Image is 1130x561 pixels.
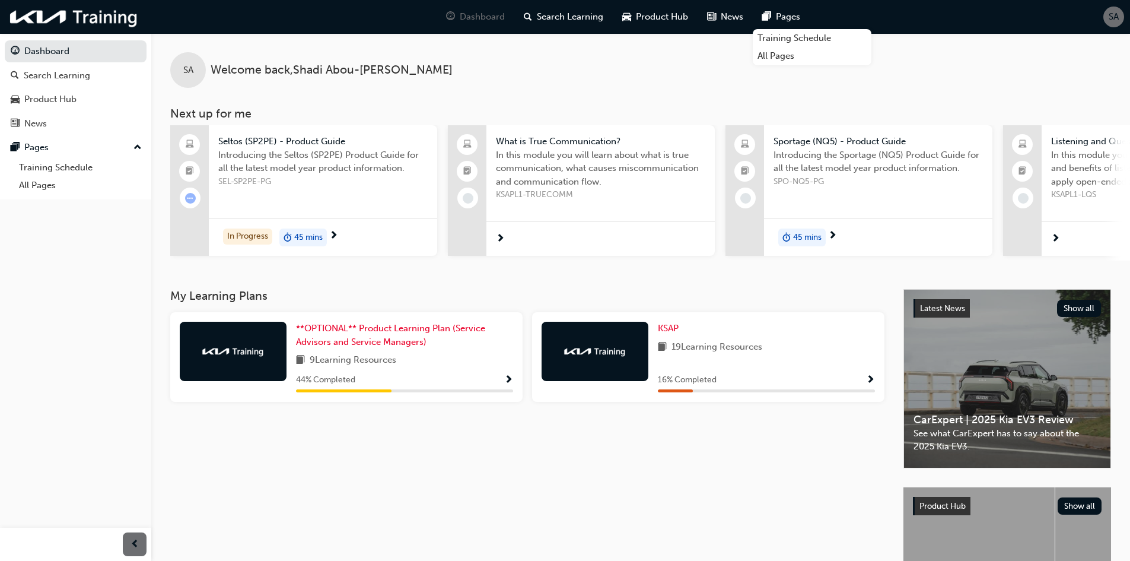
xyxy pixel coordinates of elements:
[11,71,19,81] span: search-icon
[636,10,688,24] span: Product Hub
[776,10,800,24] span: Pages
[130,537,139,552] span: prev-icon
[753,5,810,29] a: pages-iconPages
[6,5,142,29] img: kia-training
[774,135,983,148] span: Sportage (NQ5) - Product Guide
[170,125,437,256] a: Seltos (SP2PE) - Product GuideIntroducing the Seltos (SP2PE) Product Guide for all the latest mod...
[658,322,683,335] a: KSAP
[24,93,77,106] div: Product Hub
[5,65,147,87] a: Search Learning
[185,193,196,204] span: learningRecordVerb_ATTEMPT-icon
[5,88,147,110] a: Product Hub
[11,142,20,153] span: pages-icon
[866,373,875,388] button: Show Progress
[1018,193,1029,204] span: learningRecordVerb_NONE-icon
[537,10,603,24] span: Search Learning
[774,175,983,189] span: SPO-NQ5-PG
[741,137,749,153] span: laptop-icon
[183,64,193,77] span: SA
[24,117,47,131] div: News
[151,107,1130,121] h3: Next up for me
[463,137,472,153] span: laptop-icon
[437,5,514,29] a: guage-iconDashboard
[24,141,49,154] div: Pages
[133,140,142,156] span: up-icon
[11,46,20,57] span: guage-icon
[658,373,717,387] span: 16 % Completed
[496,234,505,245] span: next-icon
[622,9,631,24] span: car-icon
[296,373,355,387] span: 44 % Completed
[903,289,1111,468] a: Latest NewsShow allCarExpert | 2025 Kia EV3 ReviewSee what CarExpert has to say about the 2025 Ki...
[913,413,1101,427] span: CarExpert | 2025 Kia EV3 Review
[725,125,992,256] a: Sportage (NQ5) - Product GuideIntroducing the Sportage (NQ5) Product Guide for all the latest mod...
[284,230,292,245] span: duration-icon
[671,340,762,355] span: 19 Learning Resources
[5,113,147,135] a: News
[1109,10,1119,24] span: SA
[913,427,1101,454] span: See what CarExpert has to say about the 2025 Kia EV3.
[1103,7,1124,27] button: SA
[1018,137,1027,153] span: laptop-icon
[186,164,194,179] span: booktick-icon
[296,322,513,348] a: **OPTIONAL** Product Learning Plan (Service Advisors and Service Managers)
[24,69,90,83] div: Search Learning
[223,229,272,245] div: In Progress
[658,323,679,334] span: KSAP
[5,40,147,62] a: Dashboard
[294,231,323,245] span: 45 mins
[14,176,147,195] a: All Pages
[613,5,698,29] a: car-iconProduct Hub
[496,148,705,189] span: In this module you will learn about what is true communication, what causes miscommunication and ...
[446,9,455,24] span: guage-icon
[496,188,705,202] span: KSAPL1-TRUECOMM
[5,137,147,159] button: Pages
[218,135,428,148] span: Seltos (SP2PE) - Product Guide
[698,5,753,29] a: news-iconNews
[200,346,266,357] img: kia-training
[793,231,822,245] span: 45 mins
[463,164,472,179] span: booktick-icon
[866,375,875,386] span: Show Progress
[524,9,532,24] span: search-icon
[1051,234,1060,245] span: next-icon
[782,230,791,245] span: duration-icon
[741,164,749,179] span: booktick-icon
[504,373,513,388] button: Show Progress
[562,346,628,357] img: kia-training
[1057,300,1102,317] button: Show all
[753,29,871,47] a: Training Schedule
[913,299,1101,318] a: Latest NewsShow all
[14,159,147,177] a: Training Schedule
[218,175,428,189] span: SEL-SP2PE-PG
[5,38,147,137] button: DashboardSearch LearningProduct HubNews
[504,375,513,386] span: Show Progress
[774,148,983,175] span: Introducing the Sportage (NQ5) Product Guide for all the latest model year product information.
[460,10,505,24] span: Dashboard
[753,47,871,65] a: All Pages
[707,9,716,24] span: news-icon
[329,231,338,242] span: next-icon
[913,497,1102,516] a: Product HubShow all
[658,340,667,355] span: book-icon
[11,94,20,105] span: car-icon
[296,323,485,347] span: **OPTIONAL** Product Learning Plan (Service Advisors and Service Managers)
[296,353,305,368] span: book-icon
[186,137,194,153] span: laptop-icon
[448,125,715,256] a: What is True Communication?In this module you will learn about what is true communication, what c...
[828,231,837,242] span: next-icon
[762,9,771,24] span: pages-icon
[496,135,705,148] span: What is True Communication?
[11,119,20,129] span: news-icon
[1018,164,1027,179] span: booktick-icon
[310,353,396,368] span: 9 Learning Resources
[170,289,884,303] h3: My Learning Plans
[920,303,965,313] span: Latest News
[218,148,428,175] span: Introducing the Seltos (SP2PE) Product Guide for all the latest model year product information.
[211,64,453,77] span: Welcome back , Shadi Abou-[PERSON_NAME]
[1058,497,1102,515] button: Show all
[514,5,613,29] a: search-iconSearch Learning
[721,10,743,24] span: News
